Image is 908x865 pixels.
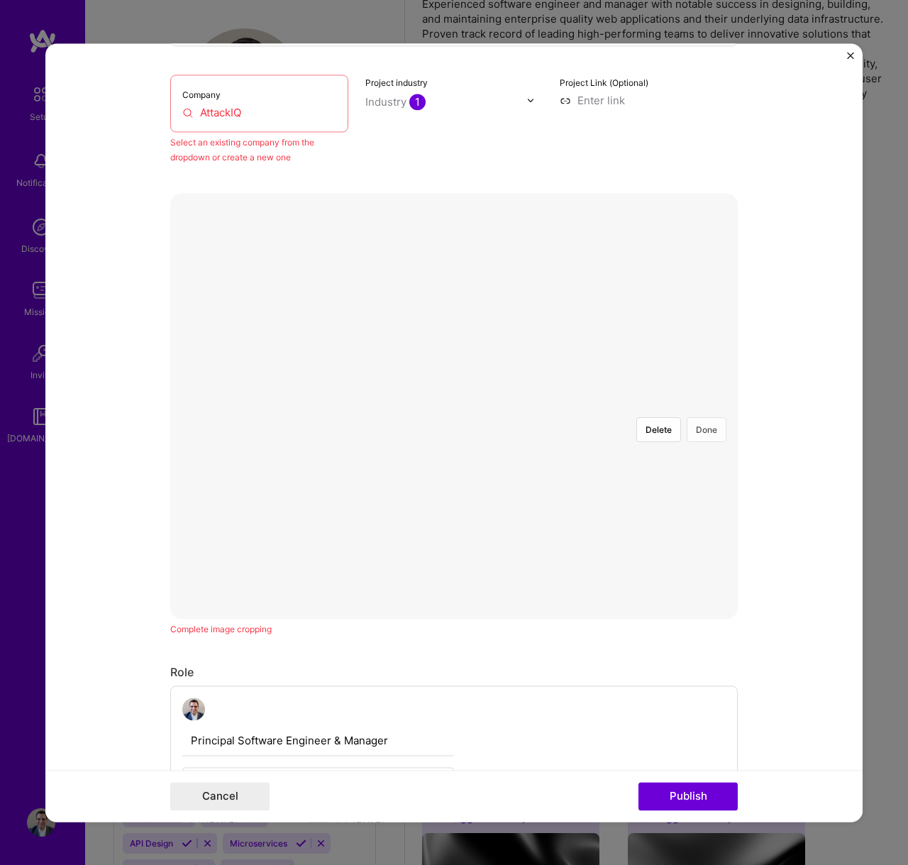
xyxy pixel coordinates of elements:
[182,89,221,100] label: Company
[170,622,738,637] div: Complete image cropping
[687,417,726,442] button: Done
[182,105,336,120] input: Enter name or website
[636,417,681,442] button: Delete
[847,52,854,67] button: Close
[560,77,648,88] label: Project Link (Optional)
[638,782,738,810] button: Publish
[170,782,270,810] button: Cancel
[365,77,428,88] label: Project industry
[170,665,738,680] div: Role
[365,94,426,109] div: Industry
[560,93,738,108] input: Enter link
[409,94,426,110] span: 1
[170,135,348,165] div: Select an existing company from the dropdown or create a new one
[526,96,535,104] img: drop icon
[182,726,454,756] input: Role Name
